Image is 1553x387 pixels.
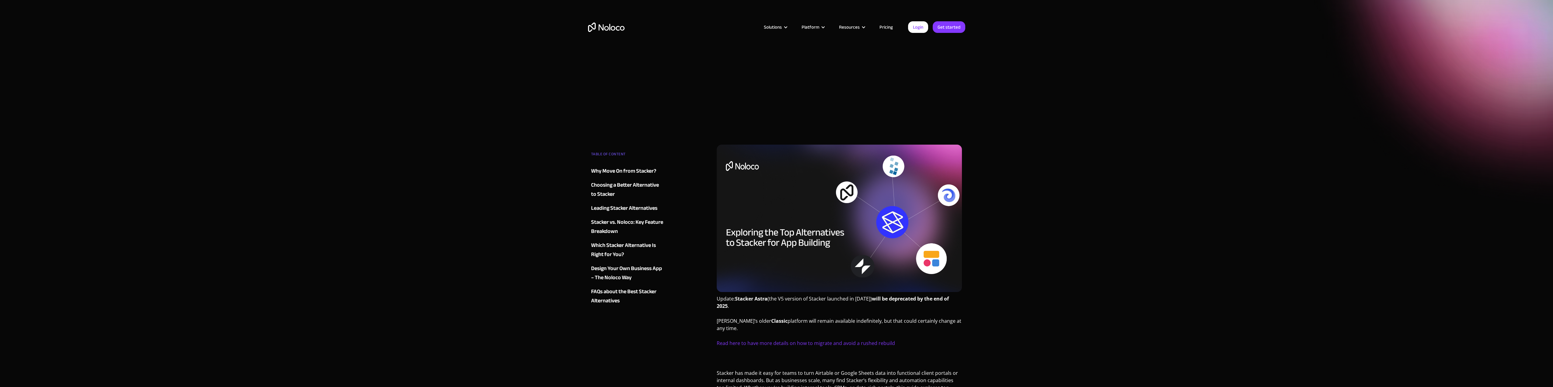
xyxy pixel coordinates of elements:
[735,295,768,302] strong: Stacker Astra
[908,21,928,33] a: Login
[591,204,665,213] a: Leading Stacker Alternatives
[591,181,665,199] a: Choosing a Better Alternative to Stacker
[591,167,656,176] div: Why Move On from Stacker?
[933,21,965,33] a: Get started
[717,295,949,309] strong: will be deprecated by the end of 2025
[717,340,895,347] a: Read here to have more details on how to migrate and avoid a rushed rebuild
[794,23,831,31] div: Platform
[717,295,962,314] p: Update: (the V5 version of Stacker launched in [DATE]) .
[591,204,657,213] div: Leading Stacker Alternatives
[591,167,665,176] a: Why Move On from Stacker?
[591,264,665,282] a: Design Your Own Business App – The Noloco Way
[839,23,860,31] div: Resources
[771,318,788,324] strong: Classic
[591,241,665,259] a: Which Stacker Alternative Is Right for You?
[764,23,782,31] div: Solutions
[717,354,962,366] p: ‍
[831,23,872,31] div: Resources
[872,23,900,31] a: Pricing
[717,317,962,336] p: [PERSON_NAME]’s older platform will remain available indefinitely, but that could certainly chang...
[591,218,665,236] a: Stacker vs. Noloco: Key Feature Breakdown
[591,287,665,305] a: FAQs about the Best Stacker Alternatives
[802,23,819,31] div: Platform
[591,150,665,162] div: TABLE OF CONTENT
[588,23,625,32] a: home
[756,23,794,31] div: Solutions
